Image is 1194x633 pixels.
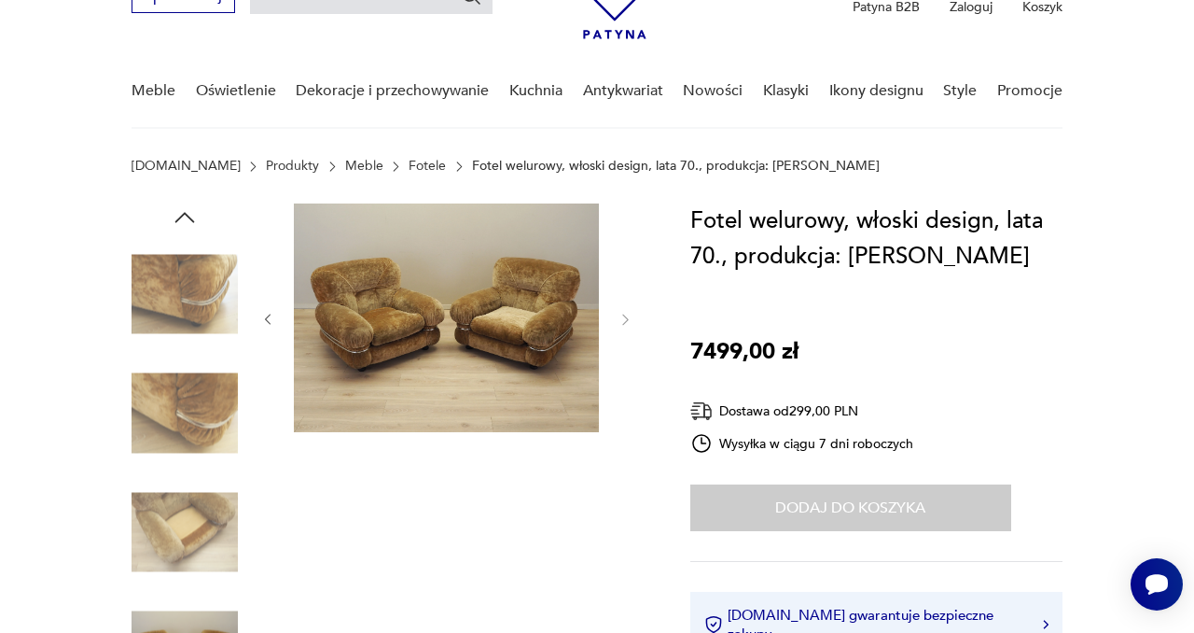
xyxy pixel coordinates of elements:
a: Meble [132,55,175,127]
img: Zdjęcie produktu Fotel welurowy, włoski design, lata 70., produkcja: Włochy [294,204,599,432]
a: Produkty [266,159,319,174]
a: Nowości [683,55,743,127]
a: Kuchnia [509,55,562,127]
a: Klasyki [763,55,809,127]
img: Zdjęcie produktu Fotel welurowy, włoski design, lata 70., produkcja: Włochy [132,241,238,347]
a: Oświetlenie [196,55,276,127]
div: Wysyłka w ciągu 7 dni roboczych [690,432,914,455]
a: Ikony designu [829,55,923,127]
div: Dostawa od 299,00 PLN [690,400,914,423]
a: Promocje [997,55,1062,127]
a: Fotele [409,159,446,174]
a: Style [943,55,977,127]
a: Meble [345,159,383,174]
img: Zdjęcie produktu Fotel welurowy, włoski design, lata 70., produkcja: Włochy [132,479,238,585]
p: Fotel welurowy, włoski design, lata 70., produkcja: [PERSON_NAME] [472,159,880,174]
a: Antykwariat [583,55,663,127]
iframe: Smartsupp widget button [1131,558,1183,611]
h1: Fotel welurowy, włoski design, lata 70., produkcja: [PERSON_NAME] [690,204,1062,274]
a: Dekoracje i przechowywanie [296,55,489,127]
img: Zdjęcie produktu Fotel welurowy, włoski design, lata 70., produkcja: Włochy [132,360,238,467]
a: [DOMAIN_NAME] [132,159,241,174]
img: Ikona dostawy [690,400,713,423]
p: 7499,00 zł [690,334,798,370]
img: Ikona strzałki w prawo [1043,620,1048,629]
